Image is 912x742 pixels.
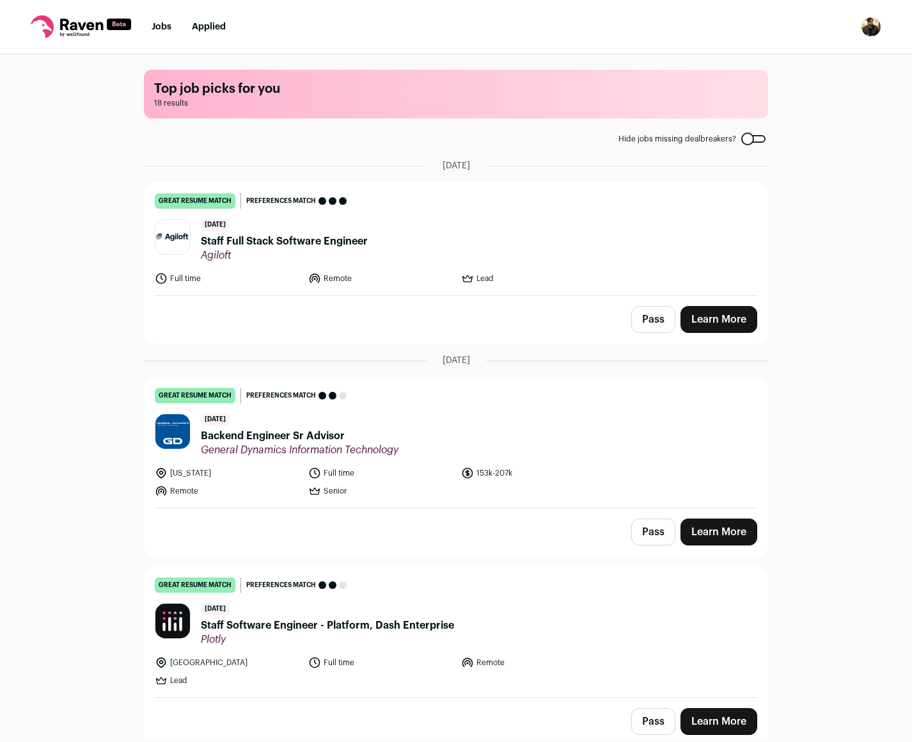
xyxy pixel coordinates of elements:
button: Pass [631,708,675,735]
div: great resume match [155,577,235,593]
span: Staff Software Engineer - Platform, Dash Enterprise [201,618,454,633]
img: 15893041-medium_jpg [861,17,881,37]
li: Full time [308,656,454,669]
span: General Dynamics Information Technology [201,444,398,456]
button: Pass [631,519,675,545]
span: Preferences match [246,195,316,207]
div: great resume match [155,193,235,209]
a: great resume match Preferences match [DATE] Backend Engineer Sr Advisor General Dynamics Informat... [145,378,767,508]
span: Backend Engineer Sr Advisor [201,428,398,444]
li: [US_STATE] [155,467,301,480]
img: 6cf546ce83ea7b94c4127dff470c70d64330655ca2dc68fd467d27a0a02c2d91 [155,414,190,449]
li: Remote [155,485,301,497]
button: Pass [631,306,675,333]
li: Lead [155,674,301,687]
a: Jobs [152,22,171,31]
span: Agiloft [201,249,368,262]
span: Preferences match [246,579,316,592]
li: Senior [308,485,454,497]
a: Learn More [680,306,757,333]
span: Plotly [201,633,454,646]
a: great resume match Preferences match [DATE] Staff Full Stack Software Engineer Agiloft Full time ... [145,183,767,295]
button: Open dropdown [861,17,881,37]
li: Lead [461,272,607,285]
a: Learn More [680,519,757,545]
li: Remote [461,656,607,669]
span: Preferences match [246,389,316,402]
span: Staff Full Stack Software Engineer [201,234,368,249]
img: 820b6fdaeb8f20be3b899f422f8a0cc1c03085ea2a7f3215edbbcb682b383da1.png [155,604,190,638]
span: [DATE] [443,159,470,172]
h1: Top job picks for you [154,80,758,98]
li: Full time [308,467,454,480]
a: Applied [192,22,226,31]
li: Full time [155,272,301,285]
span: [DATE] [443,354,470,367]
span: [DATE] [201,219,230,231]
li: Remote [308,272,454,285]
span: Hide jobs missing dealbreakers? [618,134,736,144]
span: [DATE] [201,603,230,615]
li: 153k-207k [461,467,607,480]
span: 18 results [154,98,758,108]
li: [GEOGRAPHIC_DATA] [155,656,301,669]
img: cf0838c98d3ef2568c07768e40122c08ae4db567c52e17e2cbe9f3ba7ea046a0.jpg [155,220,190,254]
span: [DATE] [201,414,230,426]
a: Learn More [680,708,757,735]
a: great resume match Preferences match [DATE] Staff Software Engineer - Platform, Dash Enterprise P... [145,567,767,697]
div: great resume match [155,388,235,403]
